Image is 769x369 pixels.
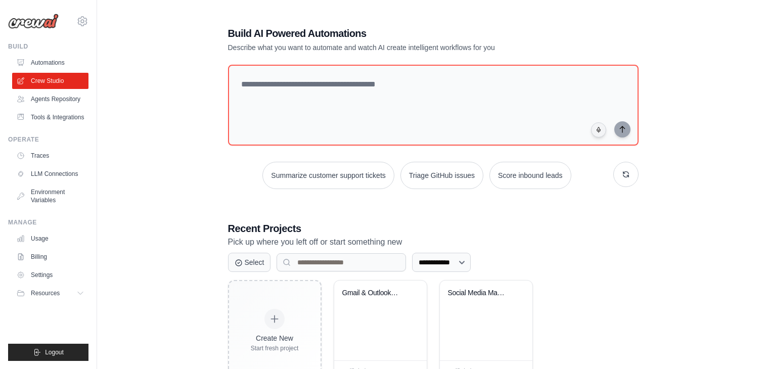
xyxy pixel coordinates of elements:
[12,285,88,301] button: Resources
[251,344,299,352] div: Start fresh project
[8,135,88,144] div: Operate
[12,55,88,71] a: Automations
[228,236,639,249] p: Pick up where you left off or start something new
[45,348,64,356] span: Logout
[12,109,88,125] a: Tools & Integrations
[12,249,88,265] a: Billing
[31,289,60,297] span: Resources
[12,184,88,208] a: Environment Variables
[228,26,568,40] h1: Build AI Powered Automations
[228,221,639,236] h3: Recent Projects
[12,91,88,107] a: Agents Repository
[8,344,88,361] button: Logout
[591,122,606,137] button: Click to speak your automation idea
[12,73,88,89] a: Crew Studio
[448,289,509,298] div: Social Media Management Automation
[251,333,299,343] div: Create New
[489,162,571,189] button: Score inbound leads
[342,289,403,298] div: Gmail & Outlook Relationship Re-engagement Assistant
[12,166,88,182] a: LLM Connections
[228,42,568,53] p: Describe what you want to automate and watch AI create intelligent workflows for you
[8,218,88,226] div: Manage
[613,162,639,187] button: Get new suggestions
[12,267,88,283] a: Settings
[400,162,483,189] button: Triage GitHub issues
[12,148,88,164] a: Traces
[228,253,271,272] button: Select
[12,230,88,247] a: Usage
[8,14,59,29] img: Logo
[262,162,394,189] button: Summarize customer support tickets
[8,42,88,51] div: Build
